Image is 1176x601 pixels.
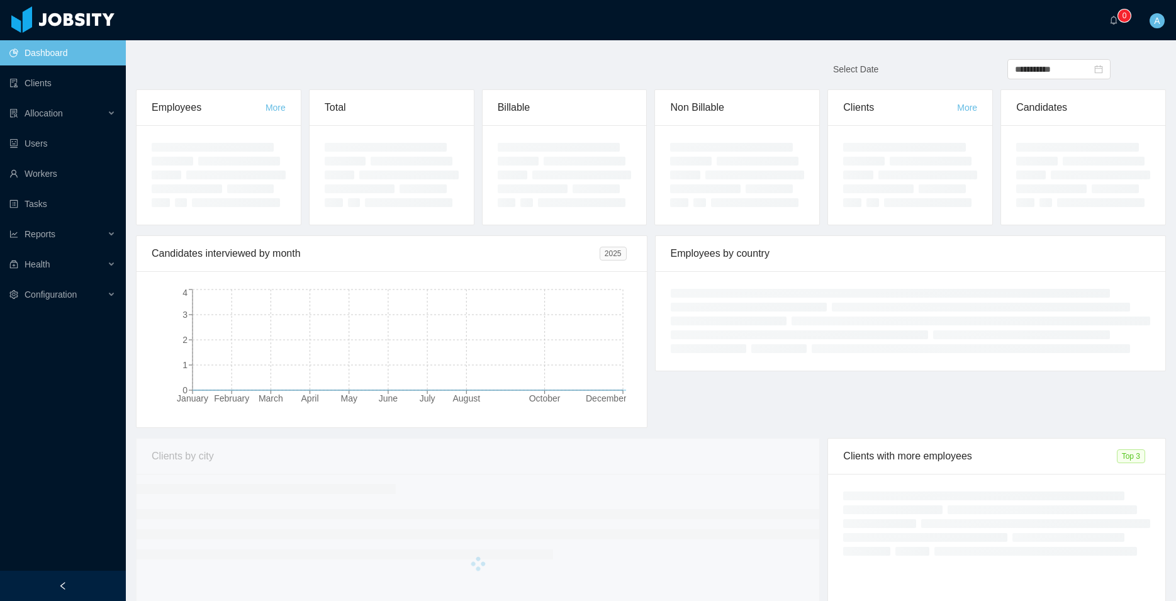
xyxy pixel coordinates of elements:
[379,393,398,403] tspan: June
[452,393,480,403] tspan: August
[498,90,632,125] div: Billable
[9,109,18,118] i: icon: solution
[9,40,116,65] a: icon: pie-chartDashboard
[182,288,188,298] tspan: 4
[25,108,63,118] span: Allocation
[1016,90,1150,125] div: Candidates
[420,393,435,403] tspan: July
[182,335,188,345] tspan: 2
[9,161,116,186] a: icon: userWorkers
[1109,16,1118,25] i: icon: bell
[301,393,319,403] tspan: April
[182,360,188,370] tspan: 1
[214,393,249,403] tspan: February
[9,260,18,269] i: icon: medicine-box
[1117,449,1145,463] span: Top 3
[266,103,286,113] a: More
[9,290,18,299] i: icon: setting
[586,393,627,403] tspan: December
[182,385,188,395] tspan: 0
[833,64,878,74] span: Select Date
[182,310,188,320] tspan: 3
[1094,65,1103,74] i: icon: calendar
[670,90,804,125] div: Non Billable
[152,90,266,125] div: Employees
[259,393,283,403] tspan: March
[671,236,1151,271] div: Employees by country
[1118,9,1131,22] sup: 0
[9,230,18,239] i: icon: line-chart
[529,393,561,403] tspan: October
[9,70,116,96] a: icon: auditClients
[843,90,957,125] div: Clients
[957,103,977,113] a: More
[25,259,50,269] span: Health
[600,247,627,261] span: 2025
[25,229,55,239] span: Reports
[152,236,600,271] div: Candidates interviewed by month
[9,191,116,216] a: icon: profileTasks
[325,90,459,125] div: Total
[177,393,208,403] tspan: January
[25,289,77,300] span: Configuration
[1154,13,1160,28] span: A
[843,439,1116,474] div: Clients with more employees
[341,393,357,403] tspan: May
[9,131,116,156] a: icon: robotUsers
